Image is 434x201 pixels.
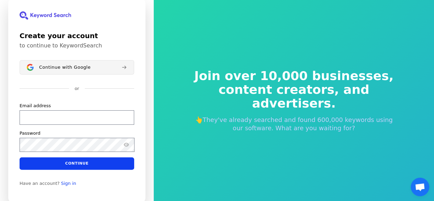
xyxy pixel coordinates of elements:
span: Have an account? [20,181,60,186]
a: Open chat [411,178,429,196]
a: Sign in [61,181,76,186]
p: 👆They've already searched and found 600,000 keywords using our software. What are you waiting for? [190,116,398,132]
label: Password [20,130,40,136]
span: Continue with Google [39,65,91,70]
img: Sign in with Google [27,64,34,71]
button: Show password [122,141,130,149]
button: Continue [20,157,134,170]
label: Email address [20,103,51,109]
span: content creators, and advertisers. [190,83,398,110]
button: Sign in with GoogleContinue with Google [20,60,134,75]
p: to continue to KeywordSearch [20,42,134,49]
span: Join over 10,000 businesses, [190,69,398,83]
p: or [74,86,79,92]
h1: Create your account [20,31,134,41]
img: KeywordSearch [20,11,71,20]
